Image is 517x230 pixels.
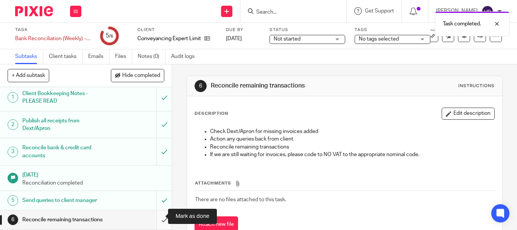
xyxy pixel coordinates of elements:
[15,6,53,16] img: Pixie
[137,35,201,42] p: Conveyancing Expert Limited
[8,119,18,130] div: 2
[195,111,228,117] p: Description
[22,179,165,187] p: Reconciliation completed
[15,27,91,33] label: Task
[22,214,107,225] h1: Reconcile remaining transactions
[138,49,165,64] a: Notes (0)
[274,36,301,42] span: Not started
[481,5,494,17] img: svg%3E
[88,49,109,64] a: Emails
[109,34,113,38] small: /6
[195,197,286,202] span: There are no files attached to this task.
[210,135,494,143] p: Action any queries back from client
[210,128,494,135] p: Check Dext/Apron for missing invoices added
[8,147,18,157] div: 3
[15,35,91,42] div: Bank Reconciliation (Weekly) - No automated email
[22,169,165,179] h1: [DATE]
[115,49,132,64] a: Files
[111,69,164,82] button: Hide completed
[49,49,83,64] a: Client tasks
[22,88,107,107] h1: Client Bookkeeping Notes - PLEASE READ
[195,181,231,185] span: Attachments
[210,151,494,158] p: If we are still waiting for invoices, please code to NO VAT to the appropriate nominal code.
[137,27,216,33] label: Client
[106,31,113,40] div: 5
[210,143,494,151] p: Reconcile remaining transactions
[458,83,495,89] div: Instructions
[442,108,495,120] button: Edit description
[226,27,260,33] label: Due by
[195,80,207,92] div: 6
[8,69,49,82] button: + Add subtask
[226,36,242,41] span: [DATE]
[22,142,107,161] h1: Reconcile bank & credit card accounts
[8,214,18,225] div: 6
[255,9,324,16] input: Search
[171,49,200,64] a: Audit logs
[211,82,361,90] h1: Reconcile remaining transactions
[22,195,107,206] h1: Send queries to client manager
[8,92,18,103] div: 1
[22,115,107,135] h1: Publish all receipts from Dext/Apron
[443,20,481,28] p: Task completed.
[15,49,43,64] a: Subtasks
[122,73,160,79] span: Hide completed
[359,36,399,42] span: No tags selected
[8,195,18,206] div: 5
